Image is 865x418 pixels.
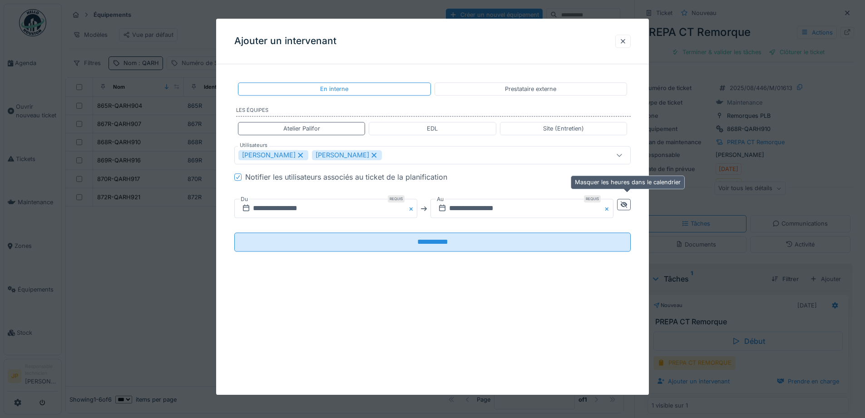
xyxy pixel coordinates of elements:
[603,199,613,218] button: Close
[436,195,445,205] label: Au
[388,196,405,203] div: Requis
[238,151,308,161] div: [PERSON_NAME]
[238,142,269,150] label: Utilisateurs
[236,107,631,117] label: Les équipes
[234,35,336,47] h3: Ajouter un intervenant
[312,151,382,161] div: [PERSON_NAME]
[543,124,584,133] div: Site (Entretien)
[320,85,348,93] div: En interne
[427,124,438,133] div: EDL
[505,85,556,93] div: Prestataire externe
[240,195,249,205] label: Du
[283,124,320,133] div: Atelier Palifor
[584,196,601,203] div: Requis
[245,172,447,183] div: Notifier les utilisateurs associés au ticket de la planification
[571,176,685,189] div: Masquer les heures dans le calendrier
[407,199,417,218] button: Close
